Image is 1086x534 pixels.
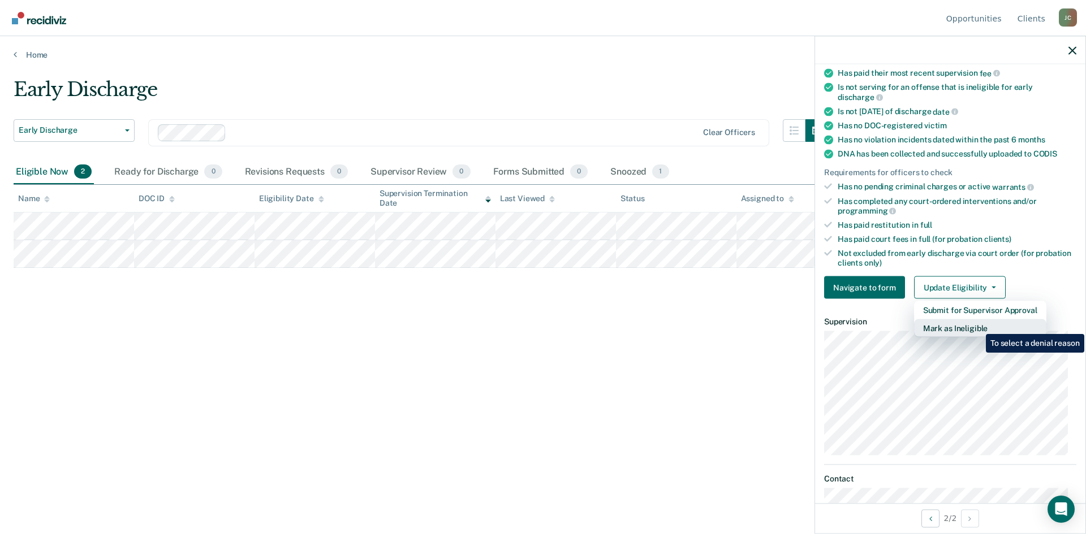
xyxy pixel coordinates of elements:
[139,194,175,203] div: DOC ID
[74,164,92,179] span: 2
[961,509,979,527] button: Next Opportunity
[815,503,1085,533] div: 2 / 2
[914,276,1006,299] button: Update Eligibility
[330,164,348,179] span: 0
[838,121,1076,131] div: Has no DOC-registered
[570,164,588,179] span: 0
[838,106,1076,116] div: Is not [DATE] of discharge
[838,135,1076,145] div: Has no violation incidents dated within the past 6
[980,68,1000,77] span: fee
[864,258,882,267] span: only)
[243,160,350,185] div: Revisions Requests
[920,220,932,229] span: full
[838,149,1076,159] div: DNA has been collected and successfully uploaded to
[838,248,1076,267] div: Not excluded from early discharge via court order (for probation clients
[838,83,1076,102] div: Is not serving for an offense that is ineligible for early
[19,125,120,135] span: Early Discharge
[491,160,591,185] div: Forms Submitted
[992,182,1034,191] span: warrants
[933,107,958,116] span: date
[1048,496,1075,523] div: Open Intercom Messenger
[921,509,940,527] button: Previous Opportunity
[824,168,1076,177] div: Requirements for officers to check
[838,92,883,101] span: discharge
[14,50,1072,60] a: Home
[838,182,1076,192] div: Has no pending criminal charges or active
[703,128,755,137] div: Clear officers
[18,194,50,203] div: Name
[838,68,1076,78] div: Has paid their most recent supervision
[984,234,1011,243] span: clients)
[824,474,1076,483] dt: Contact
[824,276,910,299] a: Navigate to form link
[1018,135,1045,144] span: months
[838,220,1076,230] div: Has paid restitution in
[608,160,671,185] div: Snoozed
[838,206,896,215] span: programming
[12,12,66,24] img: Recidiviz
[368,160,473,185] div: Supervisor Review
[652,164,669,179] span: 1
[14,160,94,185] div: Eligible Now
[914,301,1046,319] button: Submit for Supervisor Approval
[620,194,645,203] div: Status
[838,196,1076,215] div: Has completed any court-ordered interventions and/or
[500,194,555,203] div: Last Viewed
[824,276,905,299] button: Navigate to form
[14,78,828,110] div: Early Discharge
[204,164,222,179] span: 0
[1033,149,1057,158] span: CODIS
[838,234,1076,244] div: Has paid court fees in full (for probation
[1059,8,1077,27] button: Profile dropdown button
[824,317,1076,327] dt: Supervision
[259,194,324,203] div: Eligibility Date
[741,194,794,203] div: Assigned to
[112,160,224,185] div: Ready for Discharge
[453,164,470,179] span: 0
[1059,8,1077,27] div: J C
[914,301,1046,337] div: Dropdown Menu
[380,189,491,208] div: Supervision Termination Date
[924,121,947,130] span: victim
[914,319,1046,337] button: Mark as Ineligible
